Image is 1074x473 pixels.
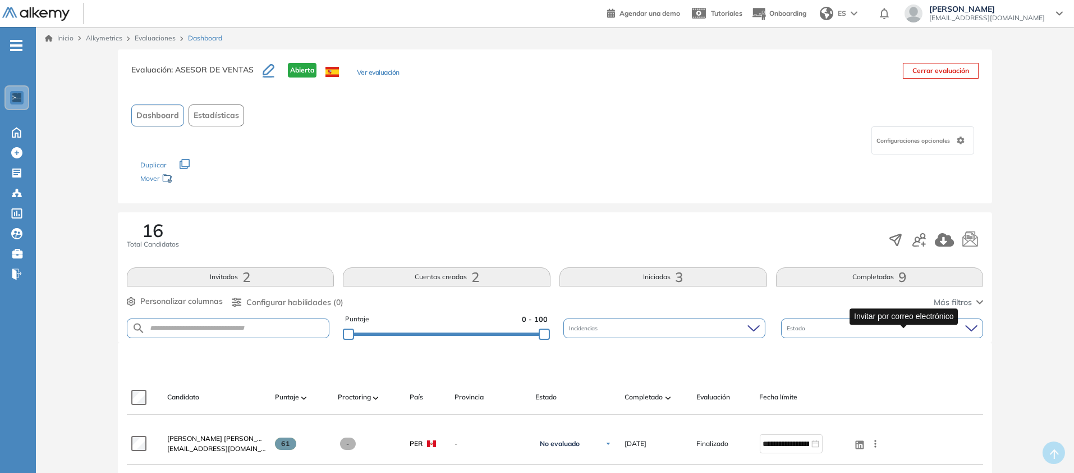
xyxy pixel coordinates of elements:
[787,324,807,333] span: Estado
[410,392,423,402] span: País
[340,438,356,450] span: -
[140,295,223,307] span: Personalizar columnas
[569,324,600,333] span: Incidencias
[851,11,857,16] img: arrow
[838,8,846,19] span: ES
[132,321,145,335] img: SEARCH_ALT
[131,104,184,126] button: Dashboard
[131,63,263,87] h3: Evaluación
[934,297,972,308] span: Más filtros
[559,267,767,286] button: Iniciadas3
[2,7,70,21] img: Logo
[850,308,958,325] div: Invitar por correo electrónico
[288,63,316,78] span: Abierta
[665,397,671,400] img: [missing "en.ARROW_ALT" translation]
[343,267,550,286] button: Cuentas creadas2
[140,169,253,190] div: Mover
[607,6,680,19] a: Agendar una demo
[127,239,179,249] span: Total Candidatos
[535,392,557,402] span: Estado
[189,104,244,126] button: Estadísticas
[86,34,122,42] span: Alkymetrics
[338,392,371,402] span: Proctoring
[167,434,279,443] span: [PERSON_NAME] [PERSON_NAME]
[135,34,176,42] a: Evaluaciones
[455,439,526,449] span: -
[751,2,806,26] button: Onboarding
[140,161,166,169] span: Duplicar
[455,392,484,402] span: Provincia
[136,110,179,121] span: Dashboard
[167,434,266,444] a: [PERSON_NAME] [PERSON_NAME]
[142,221,163,239] span: 16
[357,67,400,79] button: Ver evaluación
[325,67,339,77] img: ESP
[776,267,984,286] button: Completadas9
[540,439,580,448] span: No evaluado
[697,439,729,449] span: Finalizado
[232,297,343,308] button: Configurar habilidades (0)
[781,319,983,338] div: Estado
[10,44,22,47] i: -
[167,392,199,402] span: Candidato
[12,93,21,102] img: https://assets.alkemy.org/workspaces/1802/d452bae4-97f6-47ab-b3bf-1c40240bc960.jpg
[127,267,334,286] button: Invitados2
[625,392,663,402] span: Completado
[522,314,548,325] span: 0 - 100
[373,397,379,400] img: [missing "en.ARROW_ALT" translation]
[711,9,742,17] span: Tutoriales
[903,63,979,79] button: Cerrar evaluación
[769,9,806,17] span: Onboarding
[127,295,223,307] button: Personalizar columnas
[345,314,369,325] span: Puntaje
[275,438,297,450] span: 61
[605,440,612,447] img: Ícono de flecha
[410,439,423,449] span: PER
[167,444,266,454] span: [EMAIL_ADDRESS][DOMAIN_NAME]
[427,440,436,447] img: PER
[934,297,983,308] button: Más filtros
[929,13,1045,22] span: [EMAIL_ADDRESS][DOMAIN_NAME]
[929,4,1045,13] span: [PERSON_NAME]
[194,110,239,121] span: Estadísticas
[619,9,680,17] span: Agendar una demo
[275,392,299,402] span: Puntaje
[171,65,254,75] span: : ASESOR DE VENTAS
[45,33,74,43] a: Inicio
[876,137,952,145] span: Configuraciones opcionales
[246,297,343,308] span: Configurar habilidades (0)
[301,397,307,400] img: [missing "en.ARROW_ALT" translation]
[625,439,647,449] span: [DATE]
[697,392,731,402] span: Evaluación
[760,392,798,402] span: Fecha límite
[563,319,765,338] div: Incidencias
[188,33,222,43] span: Dashboard
[871,126,974,154] div: Configuraciones opcionales
[820,7,833,20] img: world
